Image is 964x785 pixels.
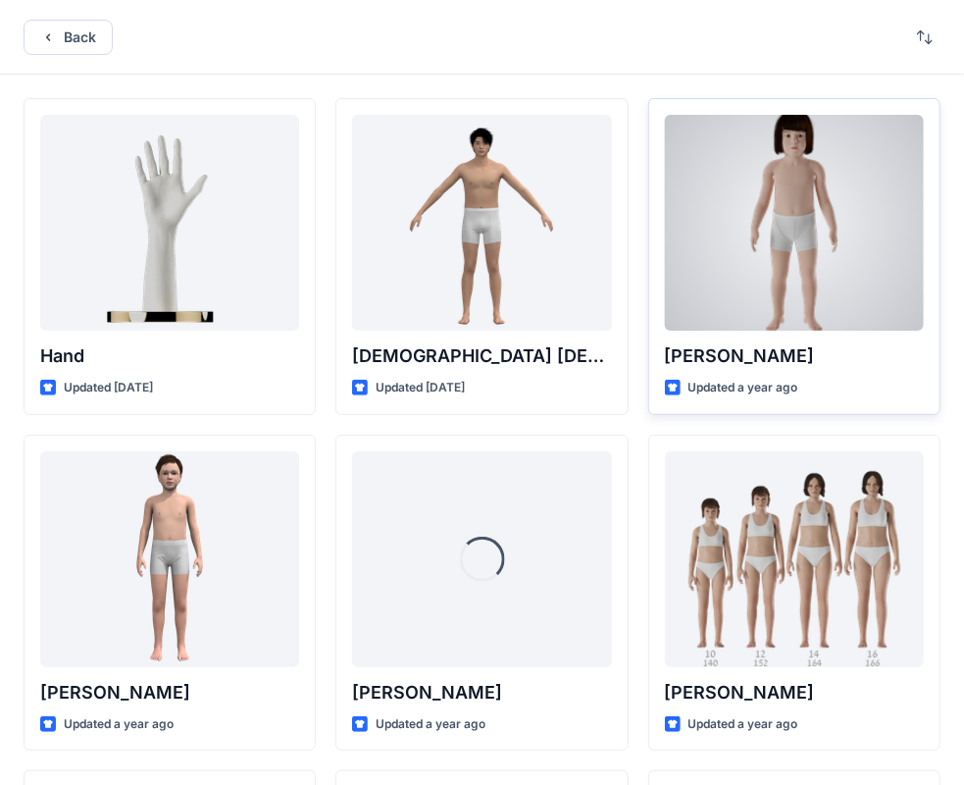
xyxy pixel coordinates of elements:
[352,342,611,370] p: [DEMOGRAPHIC_DATA] [DEMOGRAPHIC_DATA]
[665,342,924,370] p: [PERSON_NAME]
[665,451,924,667] a: Brenda
[40,115,299,331] a: Hand
[40,451,299,667] a: Emil
[665,115,924,331] a: Charlie
[376,714,485,735] p: Updated a year ago
[376,378,465,398] p: Updated [DATE]
[64,378,153,398] p: Updated [DATE]
[352,115,611,331] a: Male Asian
[64,714,174,735] p: Updated a year ago
[40,342,299,370] p: Hand
[40,679,299,706] p: [PERSON_NAME]
[352,679,611,706] p: [PERSON_NAME]
[665,679,924,706] p: [PERSON_NAME]
[688,378,798,398] p: Updated a year ago
[24,20,113,55] button: Back
[688,714,798,735] p: Updated a year ago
